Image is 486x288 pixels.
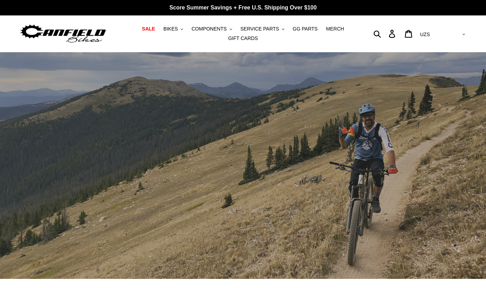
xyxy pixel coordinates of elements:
span: COMPONENTS [191,26,227,32]
span: SERVICE PARTS [240,26,279,32]
button: SERVICE PARTS [237,24,288,34]
a: GG PARTS [289,24,321,34]
button: BIKES [160,24,187,34]
a: MERCH [323,24,347,34]
img: Canfield Bikes [19,23,107,45]
a: GIFT CARDS [225,34,262,43]
span: MERCH [326,26,344,32]
span: GG PARTS [293,26,318,32]
a: SALE [139,24,158,34]
span: SALE [142,26,155,32]
button: COMPONENTS [188,24,235,34]
span: BIKES [163,26,178,32]
span: GIFT CARDS [228,35,258,41]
